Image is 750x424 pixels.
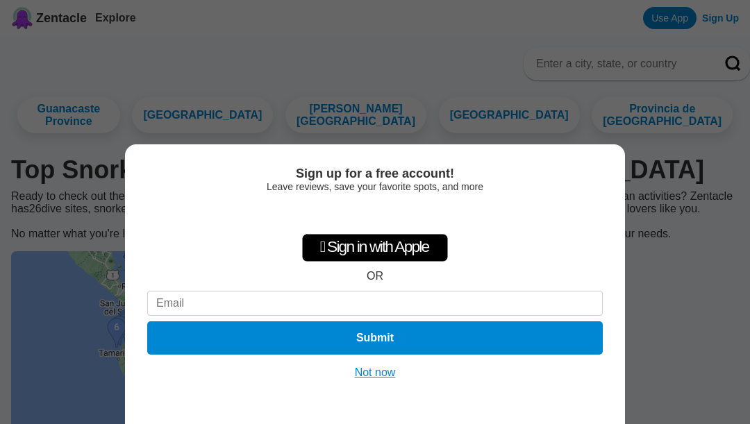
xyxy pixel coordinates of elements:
button: Not now [351,366,400,380]
button: Submit [147,321,603,355]
div: Sign in with Apple [302,234,448,262]
iframe: Sign in with Google Button [304,199,446,230]
div: Sign in with Google. Opens in new tab [311,199,439,230]
div: Sign up for a free account! [147,167,603,181]
div: Leave reviews, save your favorite spots, and more [147,181,603,192]
iframe: Sign in with Google Dialog [465,14,736,205]
div: OR [367,270,383,282]
input: Email [147,291,603,316]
